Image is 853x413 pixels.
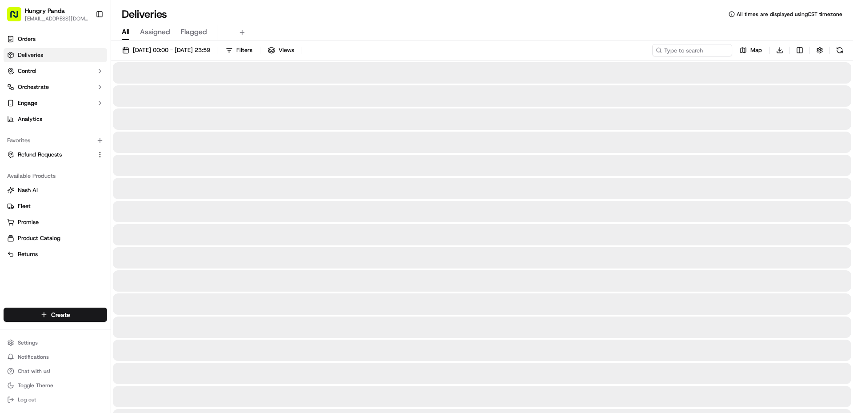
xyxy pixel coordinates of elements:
[4,247,107,261] button: Returns
[18,67,36,75] span: Control
[118,44,214,56] button: [DATE] 00:00 - [DATE] 23:59
[7,186,104,194] a: Nash AI
[18,151,62,159] span: Refund Requests
[140,27,170,37] span: Assigned
[737,11,842,18] span: All times are displayed using CST timezone
[51,310,70,319] span: Create
[4,96,107,110] button: Engage
[4,351,107,363] button: Notifications
[736,44,766,56] button: Map
[236,46,252,54] span: Filters
[18,234,60,242] span: Product Catalog
[7,202,104,210] a: Fleet
[4,148,107,162] button: Refund Requests
[18,202,31,210] span: Fleet
[4,80,107,94] button: Orchestrate
[4,337,107,349] button: Settings
[18,186,38,194] span: Nash AI
[264,44,298,56] button: Views
[4,133,107,148] div: Favorites
[4,215,107,229] button: Promise
[18,368,50,375] span: Chat with us!
[4,393,107,406] button: Log out
[222,44,256,56] button: Filters
[4,48,107,62] a: Deliveries
[18,339,38,346] span: Settings
[18,83,49,91] span: Orchestrate
[7,151,93,159] a: Refund Requests
[4,64,107,78] button: Control
[4,379,107,392] button: Toggle Theme
[4,308,107,322] button: Create
[833,44,846,56] button: Refresh
[18,382,53,389] span: Toggle Theme
[18,250,38,258] span: Returns
[4,112,107,126] a: Analytics
[18,396,36,403] span: Log out
[4,169,107,183] div: Available Products
[25,15,88,22] button: [EMAIL_ADDRESS][DOMAIN_NAME]
[18,35,36,43] span: Orders
[279,46,294,54] span: Views
[4,183,107,197] button: Nash AI
[4,365,107,377] button: Chat with us!
[133,46,210,54] span: [DATE] 00:00 - [DATE] 23:59
[7,218,104,226] a: Promise
[7,250,104,258] a: Returns
[4,199,107,213] button: Fleet
[18,99,37,107] span: Engage
[4,4,92,25] button: Hungry Panda[EMAIL_ADDRESS][DOMAIN_NAME]
[25,6,65,15] button: Hungry Panda
[122,27,129,37] span: All
[750,46,762,54] span: Map
[4,32,107,46] a: Orders
[181,27,207,37] span: Flagged
[652,44,732,56] input: Type to search
[4,231,107,245] button: Product Catalog
[18,51,43,59] span: Deliveries
[18,218,39,226] span: Promise
[18,115,42,123] span: Analytics
[122,7,167,21] h1: Deliveries
[18,353,49,361] span: Notifications
[7,234,104,242] a: Product Catalog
